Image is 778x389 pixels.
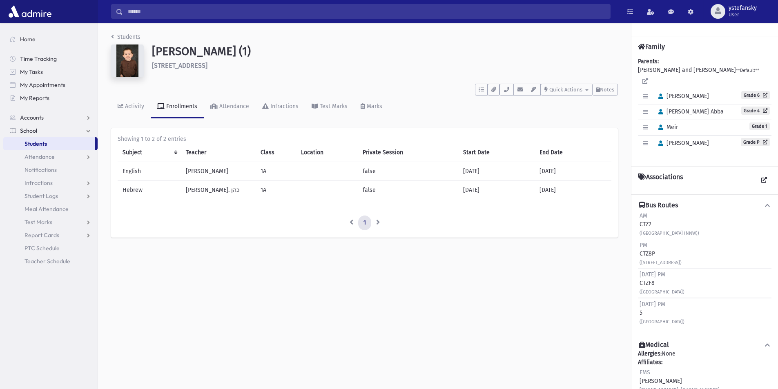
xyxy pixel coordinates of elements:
td: false [358,181,458,200]
a: PTC Schedule [3,242,98,255]
nav: breadcrumb [111,33,140,44]
span: Test Marks [25,218,52,226]
span: AM [640,212,647,219]
img: AdmirePro [7,3,54,20]
small: ([GEOGRAPHIC_DATA]) [640,319,684,325]
a: Grade P [741,138,770,146]
span: Grade 1 [749,122,770,130]
small: ([GEOGRAPHIC_DATA]) [640,289,684,295]
button: Notes [592,84,618,96]
span: User [729,11,757,18]
a: My Appointments [3,78,98,91]
span: School [20,127,37,134]
div: Activity [123,103,144,110]
td: [PERSON_NAME]. כהן [181,181,255,200]
small: ([GEOGRAPHIC_DATA] (NNW)) [640,231,699,236]
h4: Medical [639,341,669,349]
a: Grade 4 [741,107,770,115]
span: Home [20,36,36,43]
h4: Family [638,43,665,51]
div: CTZ8P [640,241,682,267]
span: Meir [655,124,678,131]
a: Attendance [3,150,98,163]
a: Students [3,137,95,150]
th: Start Date [458,143,535,162]
div: Marks [365,103,382,110]
a: Notifications [3,163,98,176]
b: Parents: [638,58,659,65]
span: Infractions [25,179,53,187]
a: Marks [354,96,389,118]
span: My Appointments [20,81,65,89]
div: [PERSON_NAME] and [PERSON_NAME] [638,57,771,160]
span: Notifications [25,166,57,173]
a: Activity [111,96,151,118]
a: Test Marks [305,96,354,118]
a: Meal Attendance [3,202,98,216]
h6: [STREET_ADDRESS] [152,62,618,69]
td: [DATE] [535,162,611,181]
a: Test Marks [3,216,98,229]
a: Infractions [256,96,305,118]
b: Allergies: [638,350,662,357]
span: [DATE] PM [640,301,665,308]
th: Location [296,143,358,162]
h4: Bus Routes [639,201,678,210]
a: Teacher Schedule [3,255,98,268]
input: Search [123,4,610,19]
span: Accounts [20,114,44,121]
td: English [118,162,181,181]
a: Students [111,33,140,40]
span: Student Logs [25,192,58,200]
span: My Tasks [20,68,43,76]
span: Attendance [25,153,55,160]
a: My Reports [3,91,98,104]
span: Meal Attendance [25,205,69,213]
b: Affiliates: [638,359,662,366]
a: Time Tracking [3,52,98,65]
span: EMS [640,369,650,376]
td: Hebrew [118,181,181,200]
div: Showing 1 to 2 of 2 entries [118,135,611,143]
a: Infractions [3,176,98,189]
a: 1 [358,216,371,230]
a: Accounts [3,111,98,124]
div: 5 [640,300,684,326]
div: CTZF8 [640,270,684,296]
a: Home [3,33,98,46]
span: ystefansky [729,5,757,11]
a: My Tasks [3,65,98,78]
th: Private Session [358,143,458,162]
a: School [3,124,98,137]
span: Teacher Schedule [25,258,70,265]
div: Attendance [218,103,249,110]
span: PTC Schedule [25,245,60,252]
span: Notes [600,87,614,93]
span: [DATE] PM [640,271,665,278]
td: 1A [256,162,296,181]
h1: [PERSON_NAME] (1) [152,44,618,58]
span: Time Tracking [20,55,57,62]
td: [DATE] [458,181,535,200]
a: Enrollments [151,96,204,118]
small: ([STREET_ADDRESS]) [640,260,682,265]
span: Report Cards [25,231,59,239]
button: Quick Actions [541,84,592,96]
button: Medical [638,341,771,349]
span: [PERSON_NAME] [655,140,709,147]
th: Class [256,143,296,162]
div: Enrollments [165,103,197,110]
span: My Reports [20,94,49,102]
td: 1A [256,181,296,200]
span: [PERSON_NAME] [655,93,709,100]
span: Students [25,140,47,147]
div: Infractions [269,103,299,110]
th: End Date [535,143,611,162]
a: Attendance [204,96,256,118]
td: [DATE] [535,181,611,200]
a: View all Associations [757,173,771,188]
th: Subject [118,143,181,162]
a: Student Logs [3,189,98,202]
div: Test Marks [318,103,348,110]
span: Quick Actions [549,87,582,93]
